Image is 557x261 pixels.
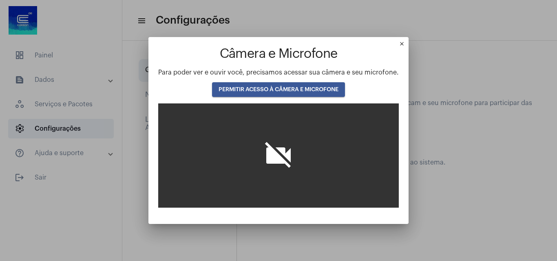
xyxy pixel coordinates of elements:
i: videocam_off [262,139,295,172]
mat-icon: close [399,41,409,50]
h1: Câmera e Microfone [158,47,399,61]
button: PERMITIR ACESSO À CÂMERA E MICROFONE [212,82,345,97]
span: Para poder ver e ouvir você, precisamos acessar sua câmera e seu microfone. [158,69,399,76]
span: PERMITIR ACESSO À CÂMERA E MICROFONE [219,87,338,92]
